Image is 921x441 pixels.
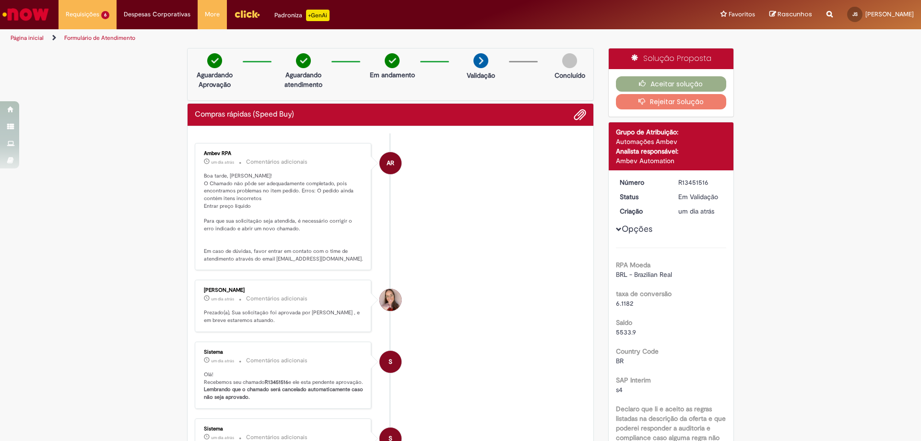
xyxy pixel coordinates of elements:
b: Lembrando que o chamado será cancelado automaticamente caso não seja aprovado. [204,386,365,401]
span: BRL - Brazilian Real [616,270,672,279]
p: Olá! Recebemos seu chamado e ele esta pendente aprovação. [204,371,364,401]
div: Grupo de Atribuição: [616,127,727,137]
span: 6 [101,11,109,19]
span: Requisições [66,10,99,19]
p: +GenAi [306,10,330,21]
div: Analista responsável: [616,146,727,156]
span: More [205,10,220,19]
div: Ambev Automation [616,156,727,166]
a: Página inicial [11,34,44,42]
span: 6.1182 [616,299,633,308]
div: R13451516 [678,178,723,187]
span: um dia atrás [211,435,234,441]
span: Despesas Corporativas [124,10,190,19]
span: s4 [616,385,623,394]
button: Adicionar anexos [574,108,586,121]
span: um dia atrás [678,207,714,215]
span: AR [387,152,394,175]
a: Formulário de Atendimento [64,34,135,42]
span: Rascunhos [778,10,812,19]
span: 5533.9 [616,328,636,336]
b: RPA Moeda [616,261,650,269]
img: check-circle-green.png [385,53,400,68]
dt: Número [613,178,672,187]
time: 27/08/2025 10:38:15 [211,296,234,302]
div: Solução Proposta [609,48,734,69]
img: img-circle-grey.png [562,53,577,68]
div: 27/08/2025 10:34:12 [678,206,723,216]
div: Ambev RPA [204,151,364,156]
img: ServiceNow [1,5,50,24]
span: [PERSON_NAME] [865,10,914,18]
div: [PERSON_NAME] [204,287,364,293]
div: System [379,351,401,373]
button: Rejeitar Solução [616,94,727,109]
div: Eduarda Duz Lira [379,289,401,311]
span: um dia atrás [211,159,234,165]
p: Boa tarde, [PERSON_NAME]! O Chamado não pôde ser adequadamente completado, pois encontramos probl... [204,172,364,262]
dt: Status [613,192,672,202]
span: um dia atrás [211,358,234,364]
b: taxa de conversão [616,289,672,298]
div: Sistema [204,426,364,432]
b: Country Code [616,347,659,356]
div: Ambev RPA [379,152,401,174]
small: Comentários adicionais [246,295,307,303]
span: um dia atrás [211,296,234,302]
time: 27/08/2025 10:34:24 [211,358,234,364]
b: R13451516 [265,379,288,386]
b: SAP Interim [616,376,651,384]
button: Aceitar solução [616,76,727,92]
p: Concluído [555,71,585,80]
p: Em andamento [370,70,415,80]
h2: Compras rápidas (Speed Buy) Histórico de tíquete [195,110,294,119]
img: check-circle-green.png [296,53,311,68]
p: Validação [467,71,495,80]
img: click_logo_yellow_360x200.png [234,7,260,21]
ul: Trilhas de página [7,29,607,47]
span: S [389,350,392,373]
p: Prezado(a), Sua solicitação foi aprovada por [PERSON_NAME] , e em breve estaremos atuando. [204,309,364,324]
div: Em Validação [678,192,723,202]
time: 27/08/2025 10:34:20 [211,435,234,441]
small: Comentários adicionais [246,357,307,365]
span: BR [616,357,624,365]
a: Rascunhos [769,10,812,19]
time: 27/08/2025 10:34:12 [678,207,714,215]
p: Aguardando atendimento [280,70,327,89]
img: check-circle-green.png [207,53,222,68]
b: Saldo [616,318,632,327]
p: Aguardando Aprovação [191,70,238,89]
dt: Criação [613,206,672,216]
small: Comentários adicionais [246,158,307,166]
div: Padroniza [274,10,330,21]
div: Sistema [204,349,364,355]
div: Automações Ambev [616,137,727,146]
time: 27/08/2025 14:11:48 [211,159,234,165]
img: arrow-next.png [473,53,488,68]
span: Favoritos [729,10,755,19]
span: JS [852,11,858,17]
